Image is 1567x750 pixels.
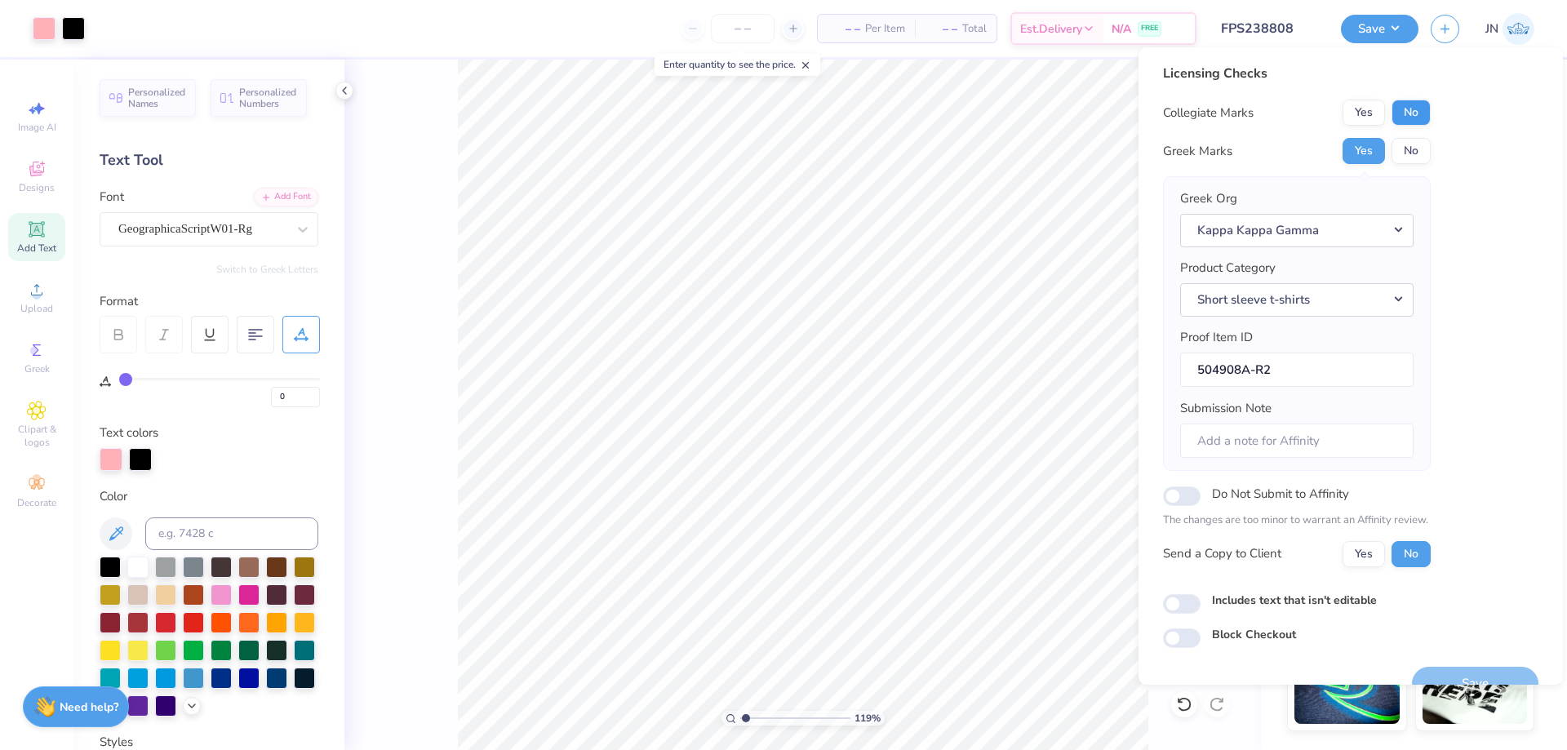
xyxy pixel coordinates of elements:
[828,20,860,38] span: – –
[24,362,50,375] span: Greek
[1392,100,1431,126] button: No
[1341,15,1418,43] button: Save
[100,487,318,506] div: Color
[1343,138,1385,164] button: Yes
[145,517,318,550] input: e.g. 7428 c
[865,20,905,38] span: Per Item
[1485,20,1498,38] span: JN
[1392,138,1431,164] button: No
[1112,20,1131,38] span: N/A
[925,20,957,38] span: – –
[1212,483,1349,504] label: Do Not Submit to Affinity
[239,87,297,109] span: Personalized Numbers
[100,292,320,311] div: Format
[1163,104,1254,122] div: Collegiate Marks
[1180,424,1414,459] input: Add a note for Affinity
[20,302,53,315] span: Upload
[17,496,56,509] span: Decorate
[1212,592,1377,609] label: Includes text that isn't editable
[1212,626,1296,643] label: Block Checkout
[855,711,881,726] span: 119 %
[100,149,318,171] div: Text Tool
[1020,20,1082,38] span: Est. Delivery
[1163,544,1281,563] div: Send a Copy to Client
[1392,541,1431,567] button: No
[60,699,118,715] strong: Need help?
[1343,541,1385,567] button: Yes
[100,188,124,206] label: Font
[128,87,186,109] span: Personalized Names
[100,424,158,442] label: Text colors
[711,14,775,43] input: – –
[655,53,820,76] div: Enter quantity to see the price.
[254,188,318,206] div: Add Font
[1163,513,1431,529] p: The changes are too minor to warrant an Affinity review.
[1180,399,1272,418] label: Submission Note
[8,423,65,449] span: Clipart & logos
[1163,64,1431,83] div: Licensing Checks
[1180,214,1414,247] button: Kappa Kappa Gamma
[216,263,318,276] button: Switch to Greek Letters
[19,181,55,194] span: Designs
[1141,23,1158,34] span: FREE
[17,242,56,255] span: Add Text
[1180,259,1276,277] label: Product Category
[1485,13,1534,45] a: JN
[962,20,987,38] span: Total
[18,121,56,134] span: Image AI
[1343,100,1385,126] button: Yes
[1180,189,1237,208] label: Greek Org
[1503,13,1534,45] img: Jacky Noya
[1163,142,1232,161] div: Greek Marks
[1209,12,1329,45] input: Untitled Design
[1180,283,1414,317] button: Short sleeve t-shirts
[1180,328,1253,347] label: Proof Item ID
